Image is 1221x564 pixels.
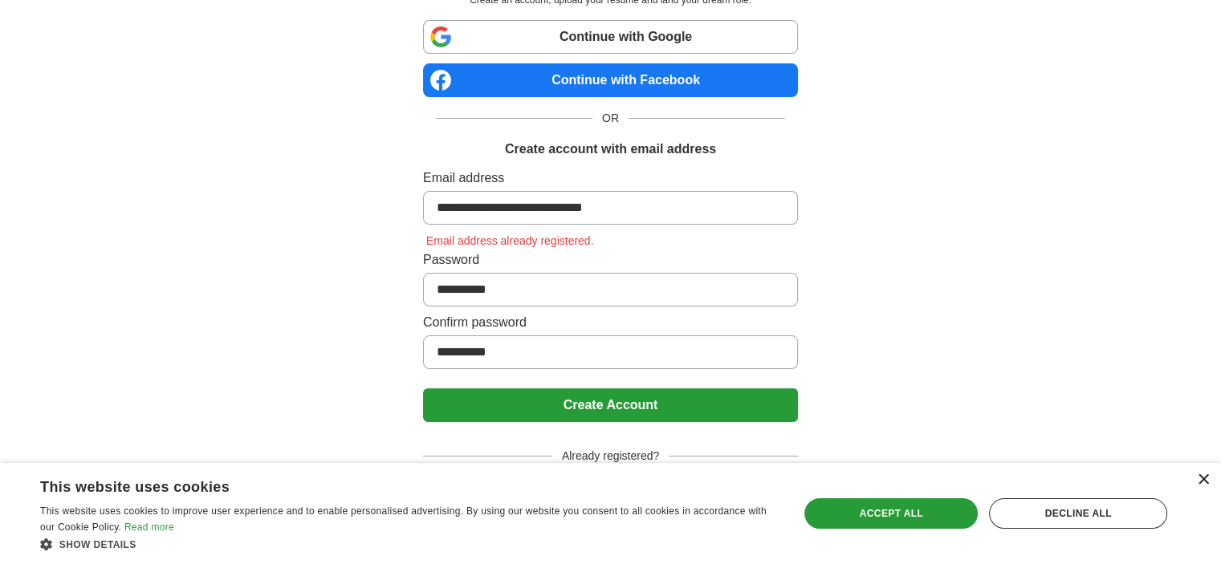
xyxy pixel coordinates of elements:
label: Email address [423,168,798,188]
a: Continue with Facebook [423,63,798,97]
h1: Create account with email address [505,140,716,159]
label: Confirm password [423,313,798,332]
span: This website uses cookies to improve user experience and to enable personalised advertising. By u... [40,505,767,533]
span: Already registered? [552,448,669,465]
div: Show details [40,536,776,552]
label: Password [423,250,798,270]
span: OR [592,110,629,127]
a: Read more, opens a new window [124,521,174,533]
div: Accept all [804,498,978,529]
div: This website uses cookies [40,473,736,497]
span: Email address already registered. [423,234,597,247]
span: Show details [59,539,136,550]
div: Close [1197,474,1209,486]
a: Continue with Google [423,20,798,54]
button: Create Account [423,388,798,422]
div: Decline all [989,498,1167,529]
